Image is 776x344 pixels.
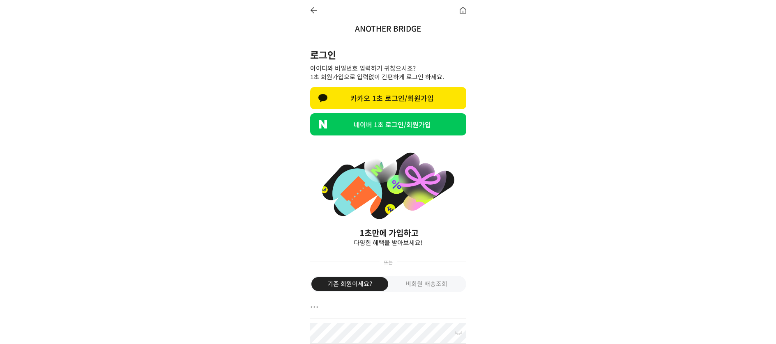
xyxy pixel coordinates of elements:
h2: 로그인 [310,48,466,62]
p: 아이디와 비밀번호 입력하기 귀찮으시죠? 1초 회원가입으로 입력없이 간편하게 로그인 하세요. [310,64,466,81]
a: ANOTHER BRIDGE [355,23,421,34]
a: 네이버 1초 로그인/회원가입 [310,113,466,135]
a: 기존 회원이세요? [311,277,388,291]
a: 비회원 배송조회 [388,277,465,291]
a: 카카오 1초 로그인/회원가입 [310,87,466,109]
img: banner [310,145,466,249]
